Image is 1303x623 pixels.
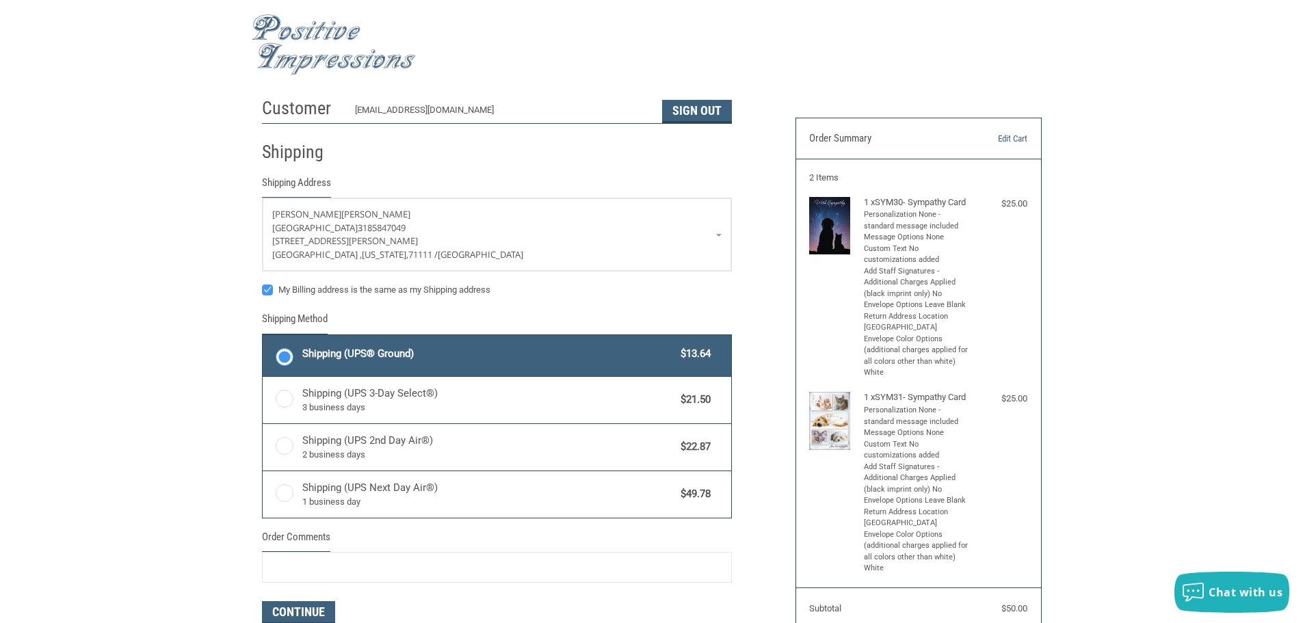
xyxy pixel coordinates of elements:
[864,334,970,379] li: Envelope Color Options (additional charges applied for all colors other than white) White
[674,486,711,502] span: $49.78
[973,197,1027,211] div: $25.00
[263,198,731,271] a: Enter or select a different address
[302,401,674,414] span: 3 business days
[662,100,732,123] button: Sign Out
[362,248,408,261] span: [US_STATE],
[864,266,970,300] li: Add Staff Signatures - Additional Charges Applied (black imprint only) No
[674,346,711,362] span: $13.64
[302,448,674,462] span: 2 business days
[438,248,523,261] span: [GEOGRAPHIC_DATA]
[358,222,406,234] span: 3185847049
[864,243,970,266] li: Custom Text No customizations added
[864,462,970,496] li: Add Staff Signatures - Additional Charges Applied (black imprint only) No
[272,248,362,261] span: [GEOGRAPHIC_DATA] ,
[864,232,970,243] li: Message Options None
[809,132,958,146] h3: Order Summary
[272,208,341,220] span: [PERSON_NAME]
[1001,603,1027,613] span: $50.00
[302,433,674,462] span: Shipping (UPS 2nd Day Air®)
[864,507,970,529] li: Return Address Location [GEOGRAPHIC_DATA]
[1209,585,1282,600] span: Chat with us
[674,392,711,408] span: $21.50
[958,132,1027,146] a: Edit Cart
[864,311,970,334] li: Return Address Location [GEOGRAPHIC_DATA]
[864,529,970,574] li: Envelope Color Options (additional charges applied for all colors other than white) White
[302,386,674,414] span: Shipping (UPS 3-Day Select®)
[809,172,1027,183] h3: 2 Items
[864,405,970,427] li: Personalization None - standard message included
[864,392,970,403] h4: 1 x SYM31- Sympathy Card
[864,427,970,439] li: Message Options None
[262,311,328,334] legend: Shipping Method
[864,495,970,507] li: Envelope Options Leave Blank
[262,97,342,120] h2: Customer
[1174,572,1289,613] button: Chat with us
[302,495,674,509] span: 1 business day
[272,222,358,234] span: [GEOGRAPHIC_DATA]
[262,284,732,295] label: My Billing address is the same as my Shipping address
[864,197,970,208] h4: 1 x SYM30- Sympathy Card
[262,529,330,552] legend: Order Comments
[408,248,438,261] span: 71111 /
[973,392,1027,406] div: $25.00
[341,208,410,220] span: [PERSON_NAME]
[252,14,416,75] img: Positive Impressions
[302,480,674,509] span: Shipping (UPS Next Day Air®)
[302,346,674,362] span: Shipping (UPS® Ground)
[674,439,711,455] span: $22.87
[864,209,970,232] li: Personalization None - standard message included
[864,439,970,462] li: Custom Text No customizations added
[262,141,342,163] h2: Shipping
[864,300,970,311] li: Envelope Options Leave Blank
[262,175,331,198] legend: Shipping Address
[355,103,648,123] div: [EMAIL_ADDRESS][DOMAIN_NAME]
[272,235,418,247] span: [STREET_ADDRESS][PERSON_NAME]
[809,603,841,613] span: Subtotal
